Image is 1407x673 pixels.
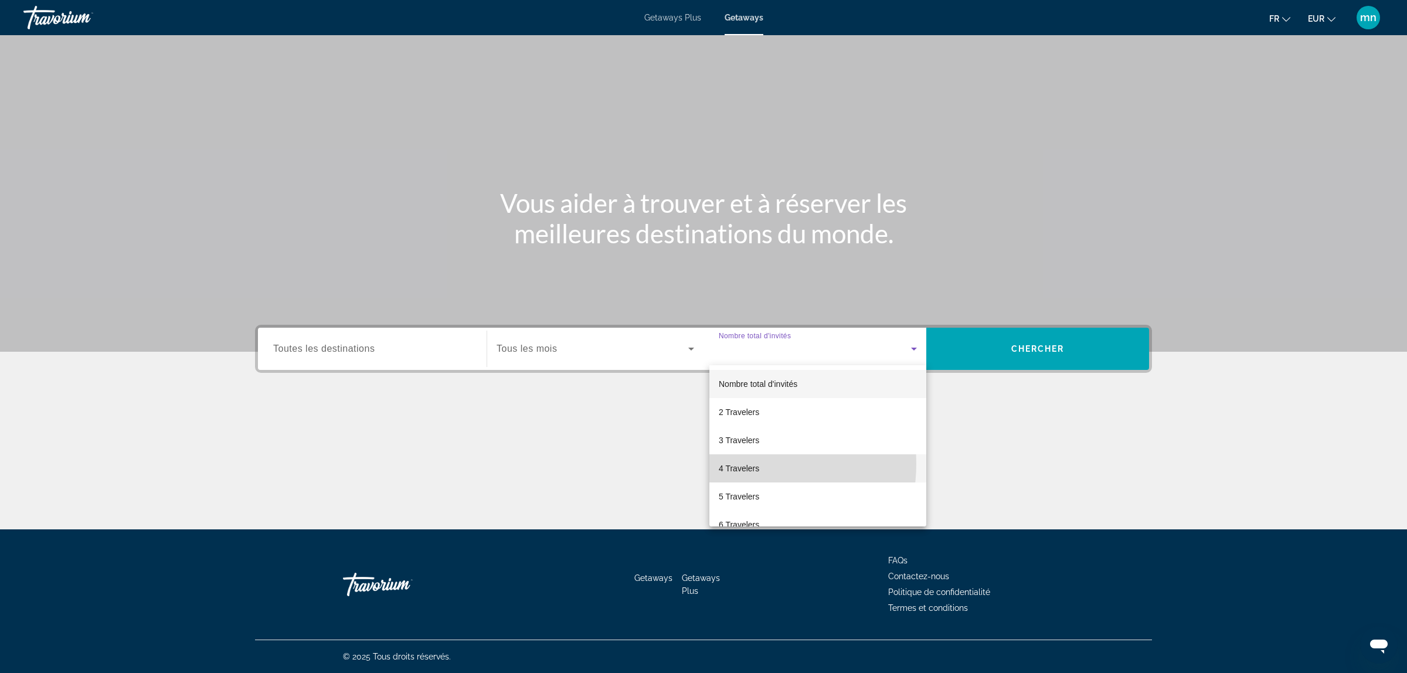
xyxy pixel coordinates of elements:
span: 2 Travelers [719,405,759,419]
span: 3 Travelers [719,433,759,447]
span: 6 Travelers [719,518,759,532]
span: 4 Travelers [719,461,759,475]
iframe: Button to launch messaging window [1360,626,1398,664]
span: 5 Travelers [719,490,759,504]
span: Nombre total d'invités [719,379,797,389]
